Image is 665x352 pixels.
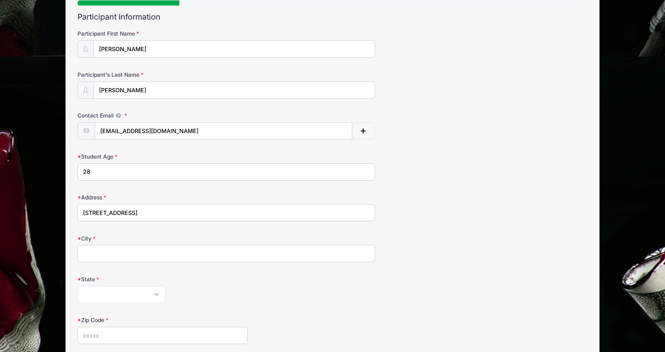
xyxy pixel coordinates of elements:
label: Address [77,193,248,201]
label: Contact Email [77,111,248,119]
label: City [77,235,248,243]
h2: Participant Information [77,12,588,22]
input: Participant's Last Name [93,82,375,99]
label: Zip Code [77,316,248,324]
label: Student Age [77,153,248,161]
input: xxxxx [77,327,248,344]
input: Participant First Name [93,40,375,58]
input: email@email.com [95,122,352,139]
label: Participant's Last Name [77,71,248,79]
label: State [77,275,248,283]
label: Participant First Name [77,30,248,38]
